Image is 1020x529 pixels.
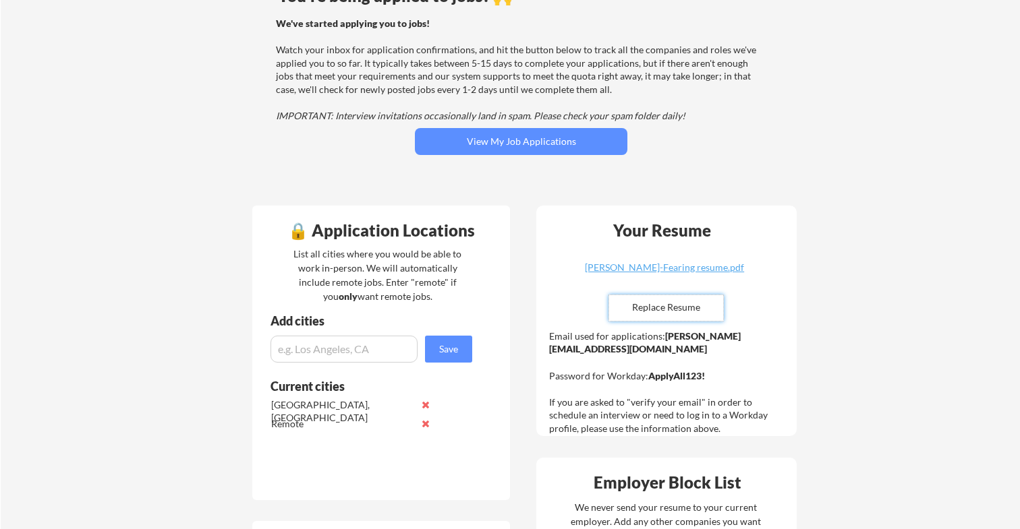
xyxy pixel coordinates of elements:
div: Add cities [271,315,476,327]
strong: ApplyAll123! [648,370,705,381]
a: [PERSON_NAME]-Fearing resume.pdf [584,263,745,284]
div: [GEOGRAPHIC_DATA], [GEOGRAPHIC_DATA] [271,398,414,425]
em: IMPORTANT: Interview invitations occasionally land in spam. Please check your spam folder daily! [276,110,685,121]
button: Save [425,336,472,363]
div: Remote [271,417,414,431]
div: 🔒 Application Locations [256,222,507,239]
div: Watch your inbox for application confirmations, and hit the button below to track all the compani... [276,17,762,123]
strong: [PERSON_NAME][EMAIL_ADDRESS][DOMAIN_NAME] [549,330,741,355]
div: Employer Block List [542,474,793,491]
div: List all cities where you would be able to work in-person. We will automatically include remote j... [285,247,470,303]
input: e.g. Los Angeles, CA [271,336,418,363]
strong: only [339,290,358,302]
div: Current cities [271,380,457,392]
button: View My Job Applications [415,128,627,155]
strong: We've started applying you to jobs! [276,18,430,29]
div: [PERSON_NAME]-Fearing resume.pdf [584,263,745,272]
div: Your Resume [595,222,729,239]
div: Email used for applications: Password for Workday: If you are asked to "verify your email" in ord... [549,330,787,435]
